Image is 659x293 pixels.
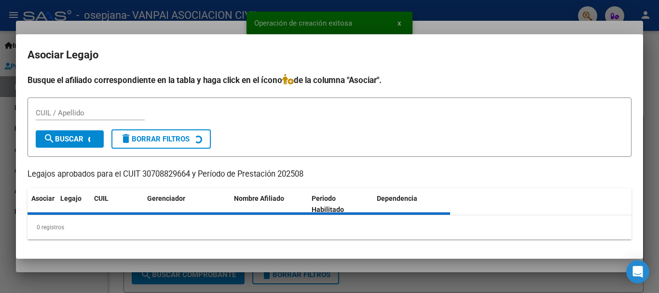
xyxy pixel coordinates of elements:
datatable-header-cell: Periodo Habilitado [308,188,373,220]
datatable-header-cell: Nombre Afiliado [230,188,308,220]
p: Legajos aprobados para el CUIT 30708829664 y Período de Prestación 202508 [27,168,632,181]
datatable-header-cell: Gerenciador [143,188,230,220]
span: Periodo Habilitado [312,195,344,213]
span: Dependencia [377,195,417,202]
datatable-header-cell: CUIL [90,188,143,220]
span: Nombre Afiliado [234,195,284,202]
span: Legajo [60,195,82,202]
h4: Busque el afiliado correspondiente en la tabla y haga click en el ícono de la columna "Asociar". [27,74,632,86]
mat-icon: search [43,133,55,144]
span: Asociar [31,195,55,202]
span: CUIL [94,195,109,202]
span: Buscar [43,135,83,143]
datatable-header-cell: Asociar [27,188,56,220]
button: Borrar Filtros [111,129,211,149]
span: Gerenciador [147,195,185,202]
span: Borrar Filtros [120,135,190,143]
div: Open Intercom Messenger [626,260,649,283]
button: Buscar [36,130,104,148]
div: 0 registros [27,215,632,239]
datatable-header-cell: Legajo [56,188,90,220]
h2: Asociar Legajo [27,46,632,64]
mat-icon: delete [120,133,132,144]
datatable-header-cell: Dependencia [373,188,451,220]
